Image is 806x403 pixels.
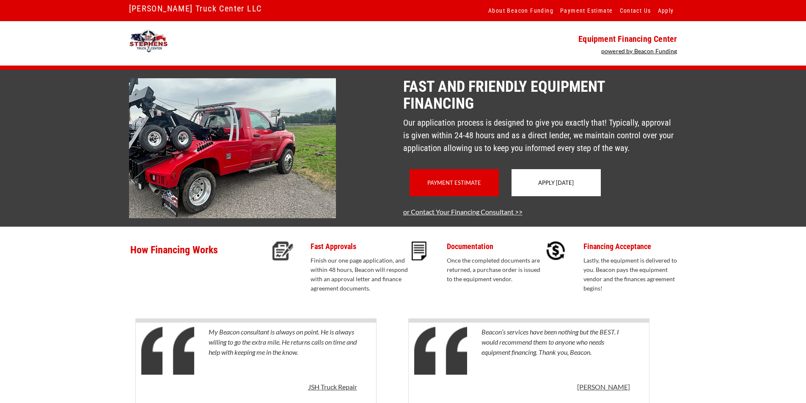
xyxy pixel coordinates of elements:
[583,241,681,252] p: Financing Acceptance
[577,382,630,392] p: [PERSON_NAME]
[577,382,630,396] a: [PERSON_NAME]
[427,179,481,186] a: Payment Estimate
[403,78,677,112] p: Fast and Friendly Equipment Financing
[308,382,357,392] p: JSH Truck Repair
[129,78,336,218] img: 2402_EFC-image-stephens.png
[414,327,467,375] img: Quotes
[130,241,267,269] p: How Financing Works
[601,47,677,55] a: powered by Beacon Funding
[209,327,357,378] p: My Beacon consultant is always on point. He is always willing to go the extra mile. He returns ca...
[403,116,677,154] p: Our application process is designed to give you exactly that! Typically, approval is given within...
[481,327,630,378] p: Beacon’s services have been nothing but the BEST. I would recommend them to anyone who needs equi...
[311,256,408,293] p: Finish our one page application, and within 48 hours, Beacon will respond with an approval letter...
[311,241,408,252] p: Fast Approvals
[308,382,357,396] a: JSH Truck Repair
[408,34,677,44] p: Equipment Financing Center
[447,256,545,284] p: Once the completed documents are returned, a purchase order is issued to the equipment vendor.
[272,241,294,260] img: approval-icon.PNG
[447,241,545,252] p: Documentation
[412,241,426,260] img: docs-icon.PNG
[403,208,523,216] a: or Contact Your Financing Consultant >>
[583,256,681,293] p: Lastly, the equipment is delivered to you. Beacon pays the equipment vendor and the finances agre...
[129,30,168,53] img: RW_StephensTC_Miller-Logo.png
[546,241,565,260] img: accept-icon.PNG
[129,1,262,16] a: [PERSON_NAME] Truck Center LLC
[141,327,194,375] img: Quotes
[538,179,574,186] a: Apply [DATE]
